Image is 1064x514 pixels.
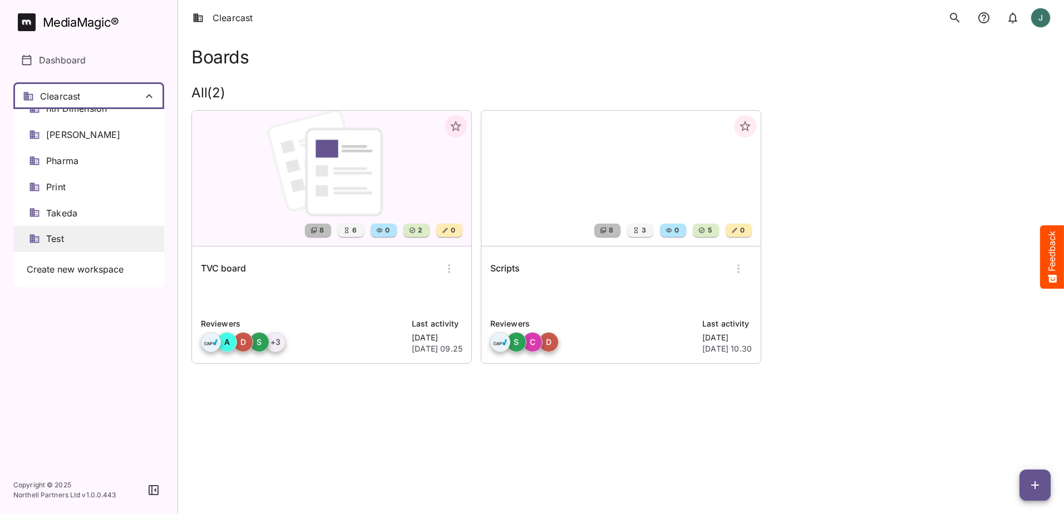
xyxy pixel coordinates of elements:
[27,263,124,276] span: Create new workspace
[944,7,966,29] button: search
[1031,8,1051,28] div: J
[46,207,77,220] span: Takeda
[20,259,157,280] button: Create new workspace
[1002,7,1024,29] button: notifications
[1040,225,1064,289] button: Feedback
[46,181,66,194] span: Print
[46,128,120,141] span: [PERSON_NAME]
[46,233,64,245] span: Test
[46,102,107,115] span: nth Dimension
[46,155,78,167] span: Pharma
[973,7,995,29] button: notifications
